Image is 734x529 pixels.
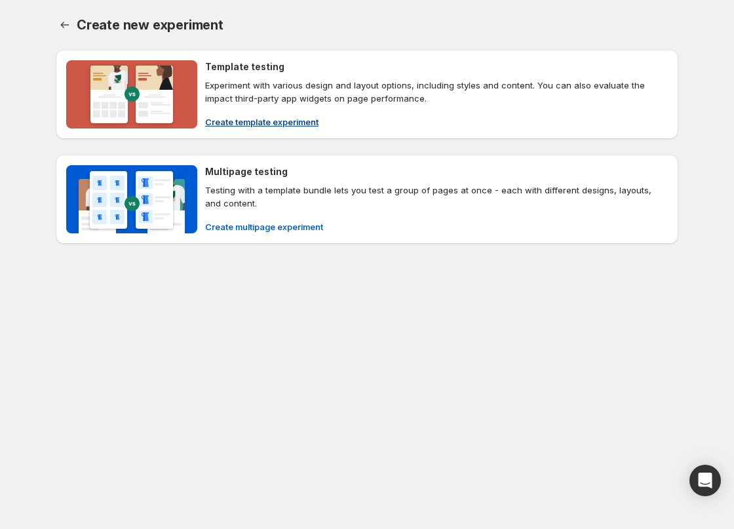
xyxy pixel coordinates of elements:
[197,216,331,237] button: Create multipage experiment
[205,165,288,178] h4: Multipage testing
[205,115,319,128] span: Create template experiment
[205,184,668,210] p: Testing with a template bundle lets you test a group of pages at once - each with different desig...
[689,465,721,496] div: Open Intercom Messenger
[197,111,326,132] button: Create template experiment
[66,60,197,128] img: Template testing
[205,60,284,73] h4: Template testing
[56,16,74,34] button: Back
[205,220,323,233] span: Create multipage experiment
[66,165,197,233] img: Multipage testing
[77,17,223,33] span: Create new experiment
[205,79,668,105] p: Experiment with various design and layout options, including styles and content. You can also eva...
